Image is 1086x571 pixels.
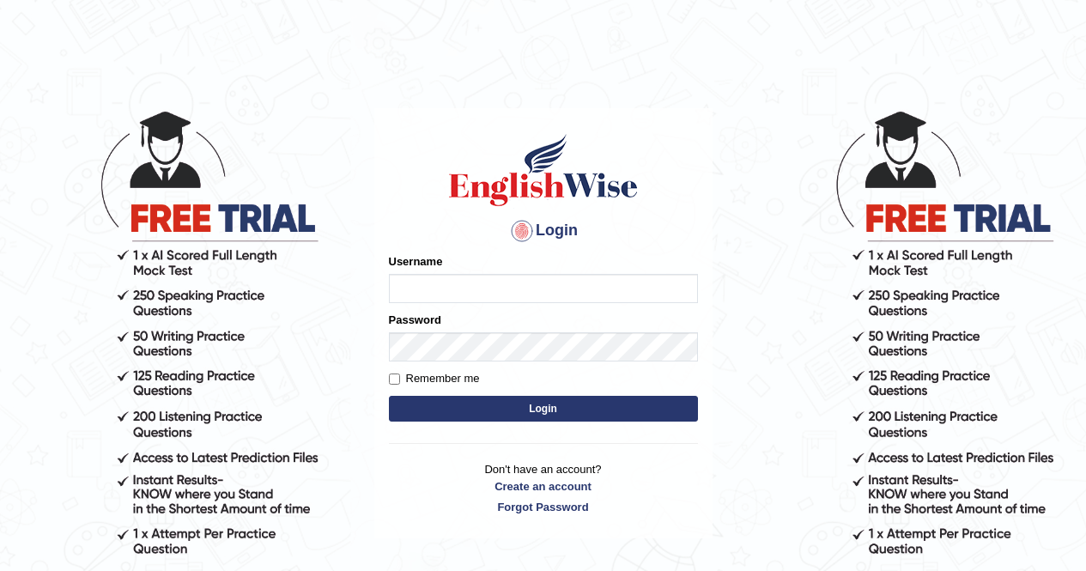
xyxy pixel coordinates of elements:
input: Remember me [389,374,400,385]
p: Don't have an account? [389,461,698,514]
label: Password [389,312,441,328]
h4: Login [389,217,698,245]
label: Remember me [389,370,480,387]
img: Logo of English Wise sign in for intelligent practice with AI [446,131,641,209]
a: Forgot Password [389,499,698,515]
button: Login [389,396,698,422]
a: Create an account [389,478,698,495]
label: Username [389,253,443,270]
